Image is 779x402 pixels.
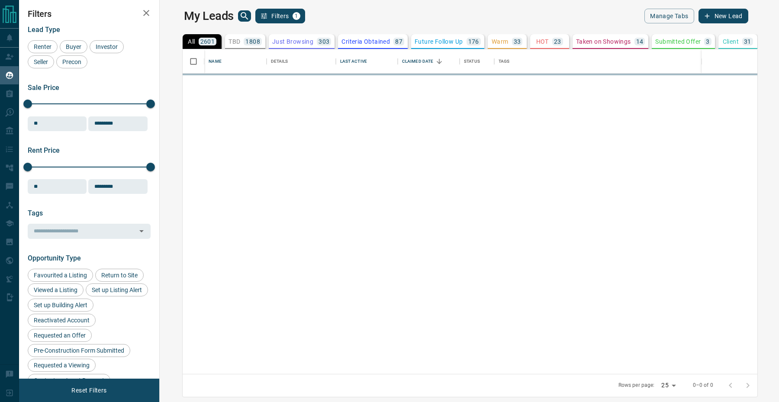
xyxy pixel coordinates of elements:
span: Viewed a Listing [31,286,80,293]
p: 87 [395,39,402,45]
p: All [188,39,195,45]
p: 303 [319,39,329,45]
p: 23 [554,39,561,45]
span: 1 [293,13,299,19]
p: Criteria Obtained [341,39,390,45]
button: Manage Tabs [644,9,694,23]
span: Requested an Offer [31,332,89,339]
div: Claimed Date [402,49,434,74]
span: Opportunity Type [28,254,81,262]
div: Tags [494,49,742,74]
div: Renter [28,40,58,53]
div: Pre-Construction Form Submitted [28,344,130,357]
div: Return to Site [95,269,144,282]
button: Reset Filters [66,383,112,398]
p: Just Browsing [272,39,313,45]
div: Seller [28,55,54,68]
div: Last Active [336,49,398,74]
p: 3 [706,39,709,45]
span: Pre-Construction Form Submitted [31,347,127,354]
div: Tags [499,49,510,74]
p: 176 [468,39,479,45]
p: TBD [229,39,240,45]
span: Requested a Viewing [31,362,93,369]
div: Name [209,49,222,74]
div: Name [204,49,266,74]
span: Return to Site [98,272,141,279]
span: Contact an Agent Request [31,377,107,384]
span: Renter [31,43,55,50]
div: Requested an Offer [28,329,92,342]
div: Contact an Agent Request [28,374,110,387]
p: 2601 [200,39,215,45]
div: Status [464,49,480,74]
span: Investor [93,43,121,50]
p: Rows per page: [618,382,655,389]
span: Favourited a Listing [31,272,90,279]
div: Set up Listing Alert [86,283,148,296]
button: Filters1 [255,9,305,23]
p: 31 [744,39,751,45]
div: Details [267,49,336,74]
div: Status [460,49,494,74]
button: search button [238,10,251,22]
span: Set up Building Alert [31,302,90,309]
button: Sort [433,55,445,68]
button: Open [135,225,148,237]
button: New Lead [699,9,748,23]
p: HOT [536,39,549,45]
div: Last Active [340,49,367,74]
h1: My Leads [184,9,234,23]
div: Requested a Viewing [28,359,96,372]
span: Tags [28,209,43,217]
p: 14 [636,39,644,45]
span: Sale Price [28,84,59,92]
h2: Filters [28,9,151,19]
div: Favourited a Listing [28,269,93,282]
div: Investor [90,40,124,53]
span: Reactivated Account [31,317,93,324]
div: Claimed Date [398,49,460,74]
span: Seller [31,58,51,65]
p: Client [723,39,739,45]
span: Buyer [63,43,84,50]
div: Details [271,49,288,74]
span: Rent Price [28,146,60,154]
div: Viewed a Listing [28,283,84,296]
span: Lead Type [28,26,60,34]
span: Precon [59,58,84,65]
p: Taken on Showings [576,39,631,45]
div: Reactivated Account [28,314,96,327]
div: Buyer [60,40,87,53]
p: 1808 [245,39,260,45]
div: Precon [56,55,87,68]
p: Warm [492,39,509,45]
p: 0–0 of 0 [693,382,713,389]
div: 25 [658,379,679,392]
span: Set up Listing Alert [89,286,145,293]
p: 33 [514,39,521,45]
p: Submitted Offer [655,39,701,45]
p: Future Follow Up [415,39,463,45]
div: Set up Building Alert [28,299,93,312]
